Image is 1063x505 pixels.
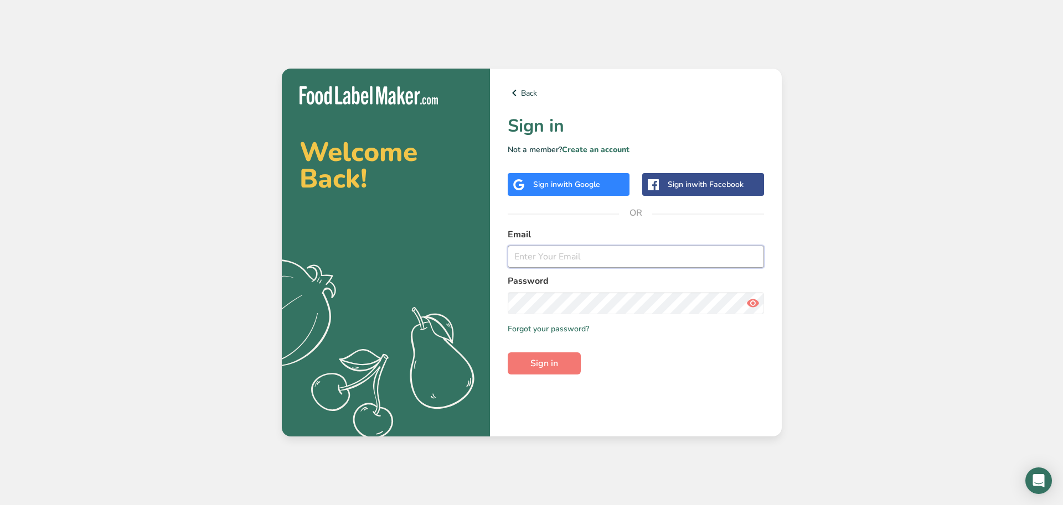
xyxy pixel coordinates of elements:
[668,179,744,190] div: Sign in
[530,357,558,370] span: Sign in
[562,144,629,155] a: Create an account
[508,274,764,288] label: Password
[508,323,589,335] a: Forgot your password?
[300,139,472,192] h2: Welcome Back!
[619,196,652,230] span: OR
[508,352,581,374] button: Sign in
[533,179,600,190] div: Sign in
[557,179,600,190] span: with Google
[692,179,744,190] span: with Facebook
[508,144,764,155] p: Not a member?
[508,86,764,100] a: Back
[508,246,764,268] input: Enter Your Email
[508,228,764,241] label: Email
[1025,467,1052,494] div: Open Intercom Messenger
[300,86,438,105] img: Food Label Maker
[508,113,764,139] h1: Sign in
